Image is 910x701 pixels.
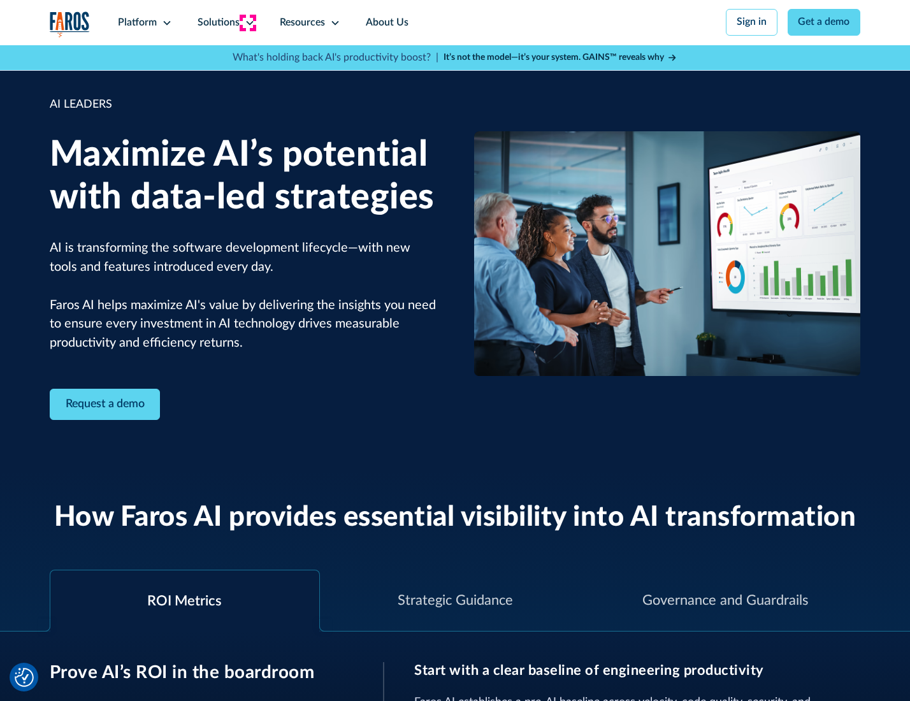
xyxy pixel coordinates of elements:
[118,15,157,31] div: Platform
[788,9,861,36] a: Get a demo
[642,590,808,611] div: Governance and Guardrails
[726,9,777,36] a: Sign in
[15,668,34,687] img: Revisit consent button
[15,668,34,687] button: Cookie Settings
[50,11,90,38] a: home
[444,53,664,62] strong: It’s not the model—it’s your system. GAINS™ reveals why
[50,96,437,113] div: AI LEADERS
[280,15,325,31] div: Resources
[54,501,856,535] h2: How Faros AI provides essential visibility into AI transformation
[50,662,352,683] h3: Prove AI’s ROI in the boardroom
[50,389,161,420] a: Contact Modal
[198,15,240,31] div: Solutions
[414,662,860,679] h3: Start with a clear baseline of engineering productivity
[147,591,222,612] div: ROI Metrics
[50,134,437,219] h1: Maximize AI’s potential with data-led strategies
[50,11,90,38] img: Logo of the analytics and reporting company Faros.
[398,590,513,611] div: Strategic Guidance
[233,50,438,66] p: What's holding back AI's productivity boost? |
[50,239,437,353] p: AI is transforming the software development lifecycle—with new tools and features introduced ever...
[444,51,678,64] a: It’s not the model—it’s your system. GAINS™ reveals why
